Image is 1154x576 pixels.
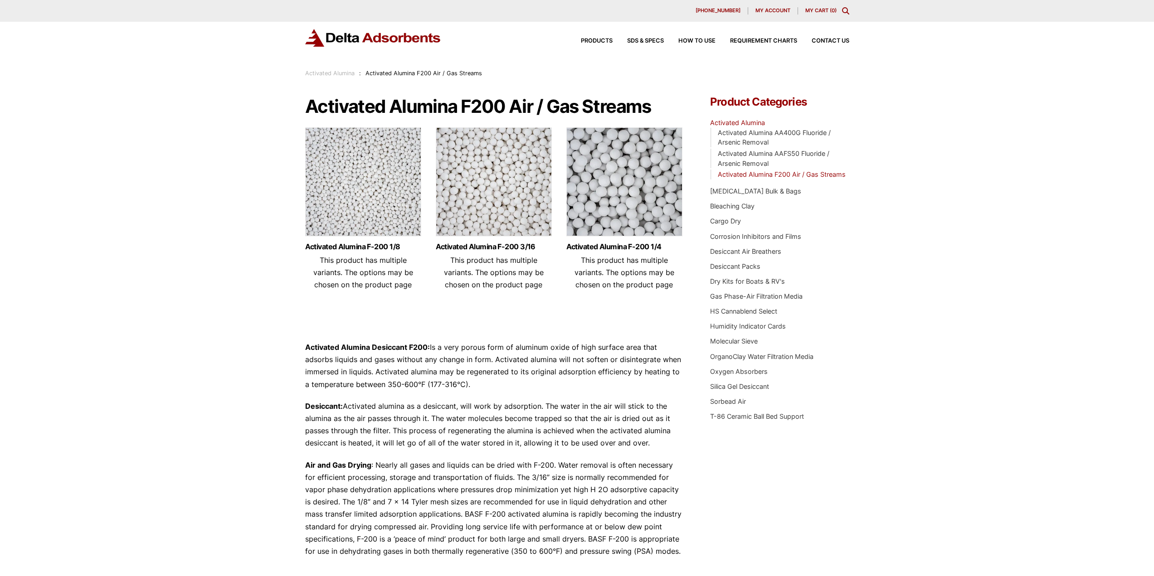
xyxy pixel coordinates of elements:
a: Bleaching Clay [710,202,755,210]
a: How to Use [664,38,716,44]
a: Requirement Charts [716,38,797,44]
a: My account [748,7,798,15]
strong: Activated Alumina Desiccant F200: [305,343,430,352]
a: [MEDICAL_DATA] Bulk & Bags [710,187,801,195]
strong: Air and Gas Drying [305,460,371,470]
a: Activated Alumina AA400G Fluoride / Arsenic Removal [718,129,831,146]
a: Sorbead Air [710,397,746,405]
a: Corrosion Inhibitors and Films [710,232,801,240]
a: Activated Alumina F-200 3/16 [436,243,552,251]
p: Activated alumina as a desiccant, will work by adsorption. The water in the air will stick to the... [305,400,683,450]
img: Delta Adsorbents [305,29,441,47]
a: OrganoClay Water Filtration Media [710,353,813,360]
a: Desiccant Air Breathers [710,247,781,255]
a: Molecular Sieve [710,337,758,345]
a: Cargo Dry [710,217,741,225]
a: Products [566,38,613,44]
a: Activated Alumina F-200 1/4 [566,243,682,251]
span: Requirement Charts [730,38,797,44]
a: Gas Phase-Air Filtration Media [710,292,803,300]
p: : Nearly all gases and liquids can be dried with F-200. Water removal is often necessary for effi... [305,459,683,558]
div: Toggle Modal Content [842,7,849,15]
a: HS Cannablend Select [710,307,777,315]
a: Activated Alumina F200 Air / Gas Streams [718,170,846,178]
a: T-86 Ceramic Ball Bed Support [710,412,804,420]
a: Activated Alumina F-200 1/8 [305,243,421,251]
span: Activated Alumina F200 Air / Gas Streams [365,70,482,77]
a: Desiccant Packs [710,262,760,270]
span: [PHONE_NUMBER] [696,8,740,13]
a: Dry Kits for Boats & RV's [710,277,785,285]
p: Is a very porous form of aluminum oxide of high surface area that adsorbs liquids and gases witho... [305,341,683,391]
span: Contact Us [812,38,849,44]
a: My Cart (0) [805,7,837,14]
span: This product has multiple variants. The options may be chosen on the product page [444,256,544,289]
h1: Activated Alumina F200 Air / Gas Streams [305,97,683,116]
span: This product has multiple variants. The options may be chosen on the product page [313,256,413,289]
a: Activated Alumina AAFS50 Fluoride / Arsenic Removal [718,150,829,167]
span: SDS & SPECS [627,38,664,44]
span: My account [755,8,790,13]
a: Oxygen Absorbers [710,368,768,375]
span: : [359,70,361,77]
a: Contact Us [797,38,849,44]
span: 0 [832,7,835,14]
a: Activated Alumina [305,70,355,77]
span: Products [581,38,613,44]
a: SDS & SPECS [613,38,664,44]
span: This product has multiple variants. The options may be chosen on the product page [575,256,674,289]
a: [PHONE_NUMBER] [688,7,748,15]
span: How to Use [678,38,716,44]
h4: Product Categories [710,97,849,107]
a: Silica Gel Desiccant [710,382,769,390]
a: Humidity Indicator Cards [710,322,786,330]
a: Activated Alumina [710,119,765,126]
strong: Desiccant: [305,402,343,411]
